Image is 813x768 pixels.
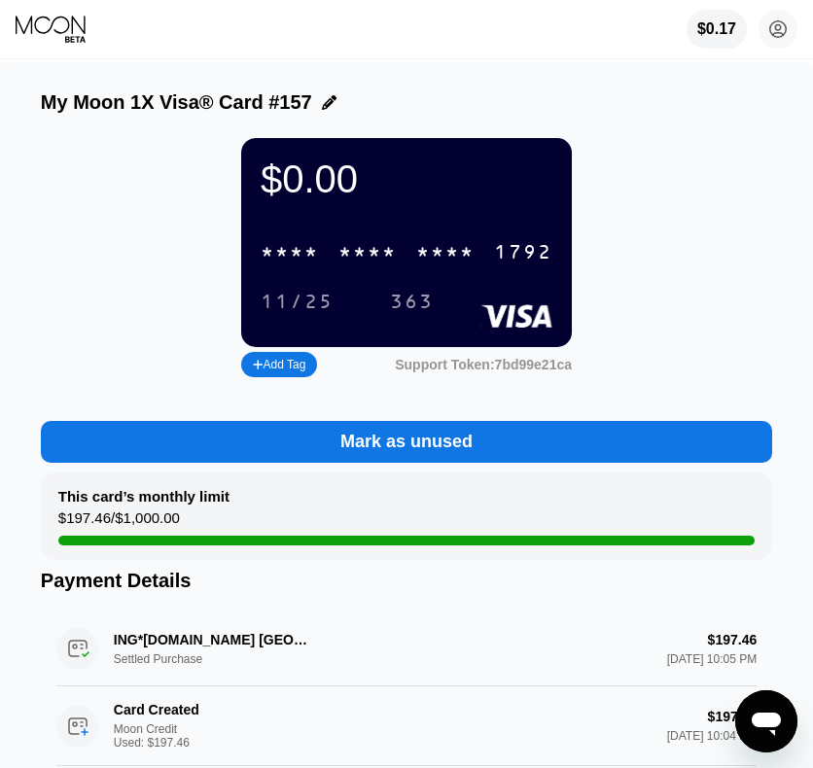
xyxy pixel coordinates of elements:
div: Payment Details [41,570,772,592]
div: This card’s monthly limit [58,488,230,505]
div: Add Tag [253,358,305,371]
div: 363 [375,286,448,318]
div: 363 [390,292,434,314]
div: $197.46 / $1,000.00 [58,509,180,536]
div: 11/25 [261,292,334,314]
div: 11/25 [246,286,348,318]
div: Support Token: 7bd99e21ca [395,357,572,372]
div: My Moon 1X Visa® Card #157 [41,91,312,114]
div: Mark as unused [41,421,772,463]
iframe: Button to launch messaging window, conversation in progress [735,690,797,752]
div: Mark as unused [340,431,473,453]
div: 1792 [494,242,552,264]
div: $0.17 [687,10,747,49]
div: Support Token:7bd99e21ca [395,357,572,372]
div: $0.00 [261,157,552,201]
div: Add Tag [241,352,317,377]
div: $0.17 [697,20,736,38]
